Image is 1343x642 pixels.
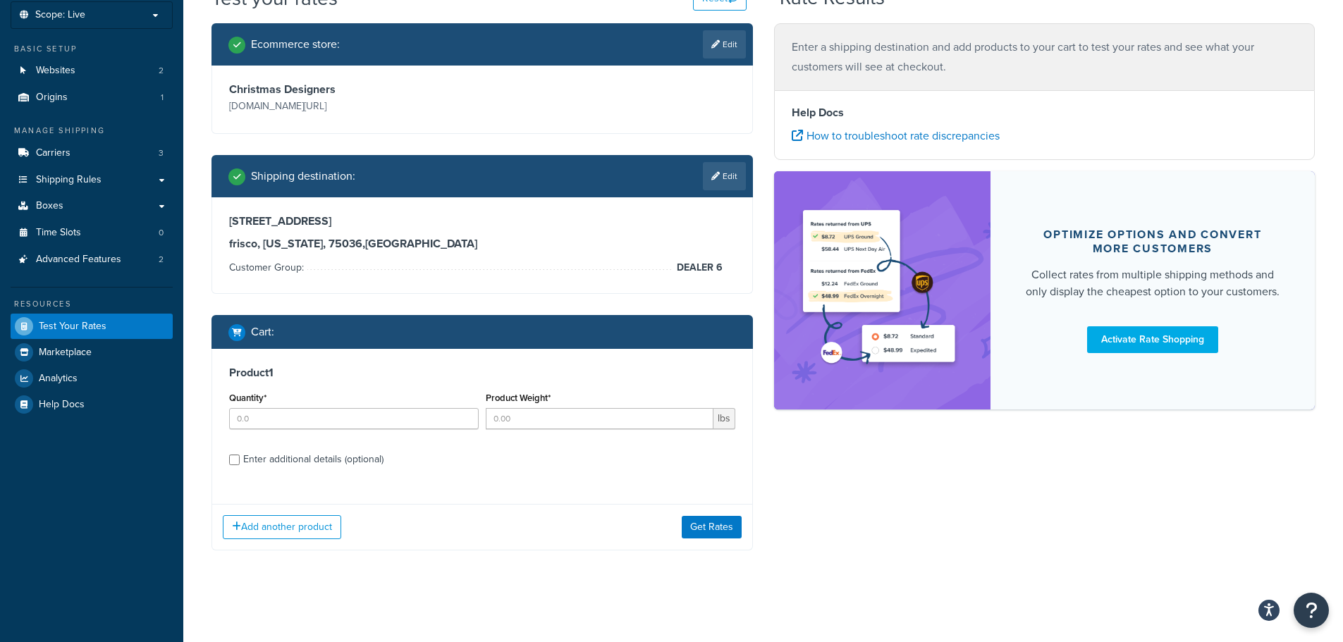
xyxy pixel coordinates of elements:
[229,237,735,251] h3: frisco, [US_STATE], 75036 , [GEOGRAPHIC_DATA]
[39,347,92,359] span: Marketplace
[703,30,746,58] a: Edit
[159,147,164,159] span: 3
[486,393,551,403] label: Product Weight*
[36,174,102,186] span: Shipping Rules
[486,408,713,429] input: 0.00
[36,147,70,159] span: Carriers
[11,298,173,310] div: Resources
[11,167,173,193] a: Shipping Rules
[1087,326,1218,353] a: Activate Rate Shopping
[11,58,173,84] li: Websites
[11,314,173,339] a: Test Your Rates
[703,162,746,190] a: Edit
[39,321,106,333] span: Test Your Rates
[251,38,340,51] h2: Ecommerce store :
[39,373,78,385] span: Analytics
[159,65,164,77] span: 2
[229,455,240,465] input: Enter additional details (optional)
[792,104,1298,121] h4: Help Docs
[223,515,341,539] button: Add another product
[792,128,1000,144] a: How to troubleshoot rate discrepancies
[36,200,63,212] span: Boxes
[11,340,173,365] a: Marketplace
[161,92,164,104] span: 1
[713,408,735,429] span: lbs
[1024,266,1282,300] div: Collect rates from multiple shipping methods and only display the cheapest option to your customers.
[229,214,735,228] h3: [STREET_ADDRESS]
[36,65,75,77] span: Websites
[159,227,164,239] span: 0
[11,220,173,246] li: Time Slots
[1294,593,1329,628] button: Open Resource Center
[11,366,173,391] a: Analytics
[11,125,173,137] div: Manage Shipping
[229,97,479,116] p: [DOMAIN_NAME][URL]
[11,247,173,273] li: Advanced Features
[792,37,1298,77] p: Enter a shipping destination and add products to your cart to test your rates and see what your c...
[229,366,735,380] h3: Product 1
[11,247,173,273] a: Advanced Features2
[11,85,173,111] a: Origins1
[673,259,723,276] span: DEALER 6
[36,92,68,104] span: Origins
[795,192,969,388] img: feature-image-rateshop-7084cbbcb2e67ef1d54c2e976f0e592697130d5817b016cf7cc7e13314366067.png
[243,450,384,469] div: Enter additional details (optional)
[251,170,355,183] h2: Shipping destination :
[39,399,85,411] span: Help Docs
[11,140,173,166] li: Carriers
[11,85,173,111] li: Origins
[11,58,173,84] a: Websites2
[251,326,274,338] h2: Cart :
[11,193,173,219] a: Boxes
[11,220,173,246] a: Time Slots0
[11,392,173,417] a: Help Docs
[229,393,266,403] label: Quantity*
[11,43,173,55] div: Basic Setup
[36,254,121,266] span: Advanced Features
[682,516,742,538] button: Get Rates
[11,140,173,166] a: Carriers3
[1024,228,1282,256] div: Optimize options and convert more customers
[159,254,164,266] span: 2
[229,408,479,429] input: 0.0
[229,260,307,275] span: Customer Group:
[229,82,479,97] h3: Christmas Designers
[36,227,81,239] span: Time Slots
[35,9,85,21] span: Scope: Live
